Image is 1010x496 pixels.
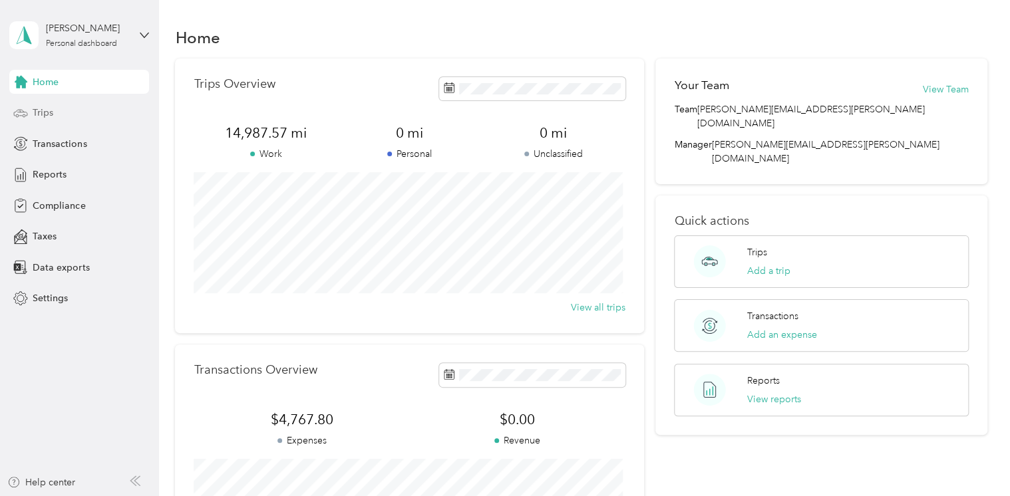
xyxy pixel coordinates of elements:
[33,261,89,275] span: Data exports
[674,77,729,94] h2: Your Team
[194,147,337,161] p: Work
[935,422,1010,496] iframe: Everlance-gr Chat Button Frame
[33,291,68,305] span: Settings
[33,229,57,243] span: Taxes
[747,374,780,388] p: Reports
[194,410,409,429] span: $4,767.80
[747,309,798,323] p: Transactions
[923,82,969,96] button: View Team
[194,363,317,377] p: Transactions Overview
[194,434,409,447] p: Expenses
[747,264,790,278] button: Add a trip
[33,199,85,213] span: Compliance
[33,75,59,89] span: Home
[697,102,968,130] span: [PERSON_NAME][EMAIL_ADDRESS][PERSON_NAME][DOMAIN_NAME]
[33,106,53,120] span: Trips
[747,328,817,342] button: Add an expense
[194,124,337,142] span: 14,987.57 mi
[46,21,129,35] div: [PERSON_NAME]
[410,410,625,429] span: $0.00
[33,137,86,151] span: Transactions
[711,139,939,164] span: [PERSON_NAME][EMAIL_ADDRESS][PERSON_NAME][DOMAIN_NAME]
[410,434,625,447] p: Revenue
[338,147,482,161] p: Personal
[175,31,220,45] h1: Home
[674,102,697,130] span: Team
[7,475,75,489] button: Help center
[674,214,968,228] p: Quick actions
[33,168,67,182] span: Reports
[482,147,625,161] p: Unclassified
[674,138,711,166] span: Manager
[747,392,801,406] button: View reports
[194,77,275,91] p: Trips Overview
[747,245,767,259] p: Trips
[338,124,482,142] span: 0 mi
[571,301,625,314] button: View all trips
[46,40,117,48] div: Personal dashboard
[482,124,625,142] span: 0 mi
